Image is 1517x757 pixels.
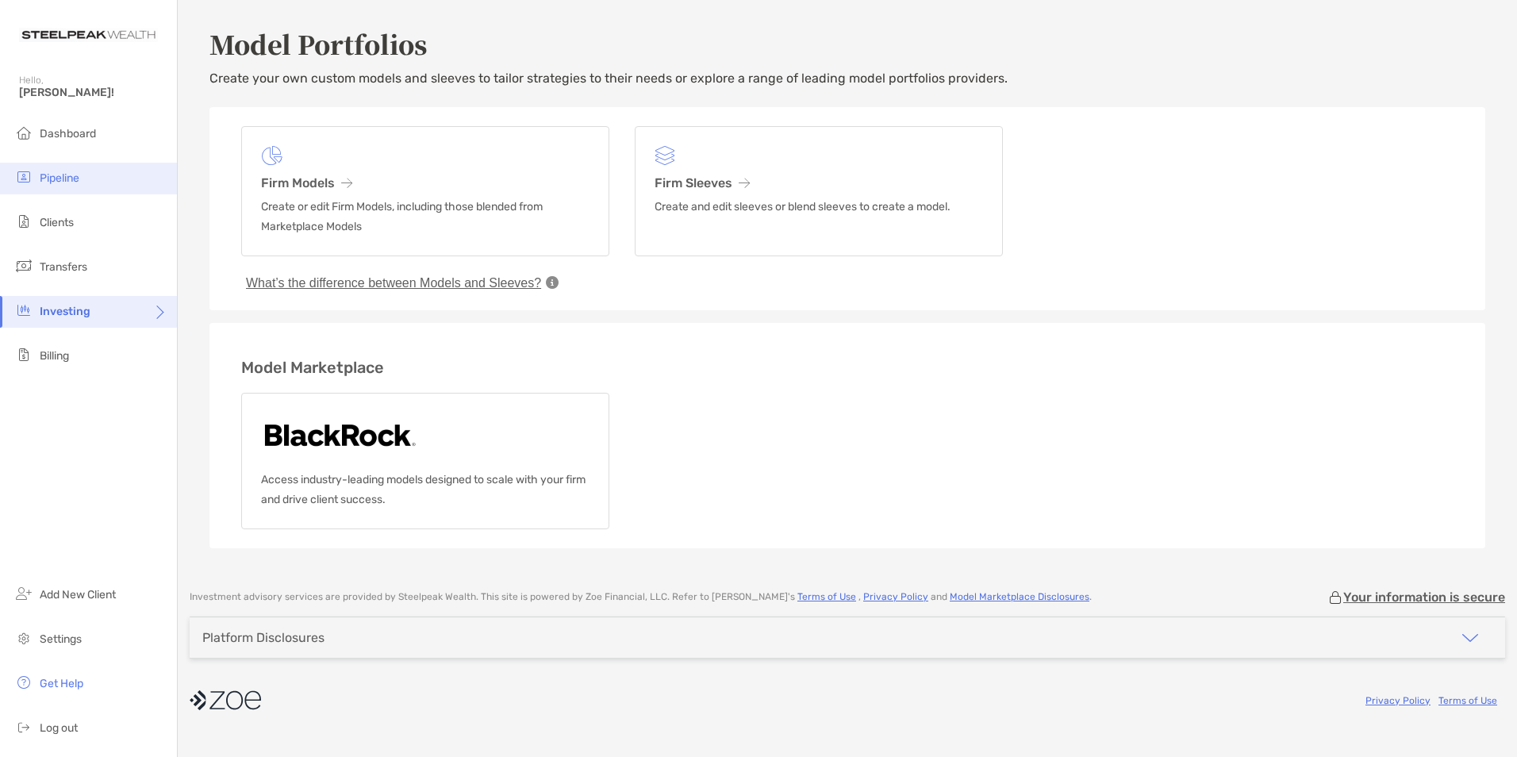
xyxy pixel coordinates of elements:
[797,591,856,602] a: Terms of Use
[14,123,33,142] img: dashboard icon
[40,171,79,185] span: Pipeline
[40,721,78,735] span: Log out
[40,216,74,229] span: Clients
[655,197,983,217] p: Create and edit sleeves or blend sleeves to create a model.
[261,175,590,190] h3: Firm Models
[40,677,83,690] span: Get Help
[241,393,609,529] a: BlackrockAccess industry-leading models designed to scale with your firm and drive client success.
[209,25,1485,62] h2: Model Portfolios
[14,584,33,603] img: add_new_client icon
[40,260,87,274] span: Transfers
[40,588,116,601] span: Add New Client
[40,127,96,140] span: Dashboard
[19,6,158,63] img: Zoe Logo
[1365,695,1431,706] a: Privacy Policy
[14,301,33,320] img: investing icon
[40,305,90,318] span: Investing
[241,275,546,291] button: What’s the difference between Models and Sleeves?
[209,68,1485,88] p: Create your own custom models and sleeves to tailor strategies to their needs or explore a range ...
[635,126,1003,256] a: Firm SleevesCreate and edit sleeves or blend sleeves to create a model.
[40,632,82,646] span: Settings
[202,630,325,645] div: Platform Disclosures
[14,673,33,692] img: get-help icon
[14,256,33,275] img: transfers icon
[190,682,261,718] img: company logo
[14,345,33,364] img: billing icon
[14,628,33,647] img: settings icon
[1461,628,1480,647] img: icon arrow
[19,86,167,99] span: [PERSON_NAME]!
[14,167,33,186] img: pipeline icon
[261,197,590,236] p: Create or edit Firm Models, including those blended from Marketplace Models
[950,591,1089,602] a: Model Marketplace Disclosures
[261,413,419,463] img: Blackrock
[1438,695,1497,706] a: Terms of Use
[655,175,983,190] h3: Firm Sleeves
[190,591,1092,603] p: Investment advisory services are provided by Steelpeak Wealth . This site is powered by Zoe Finan...
[14,717,33,736] img: logout icon
[40,349,69,363] span: Billing
[261,470,590,509] p: Access industry-leading models designed to scale with your firm and drive client success.
[241,126,609,256] a: Firm ModelsCreate or edit Firm Models, including those blended from Marketplace Models
[1343,590,1505,605] p: Your information is secure
[241,358,1454,377] h3: Model Marketplace
[863,591,928,602] a: Privacy Policy
[14,212,33,231] img: clients icon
